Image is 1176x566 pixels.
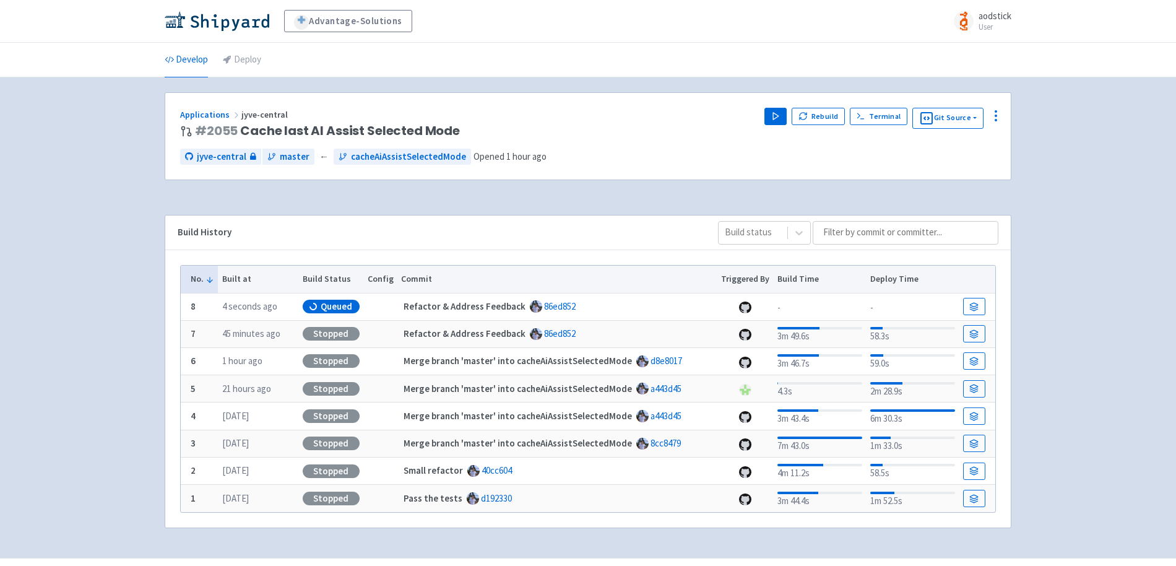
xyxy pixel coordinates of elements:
[544,300,576,312] a: 86ed852
[195,124,460,138] span: Cache last AI Assist Selected Mode
[180,109,241,120] a: Applications
[963,325,985,342] a: Build Details
[481,492,512,504] a: d192330
[191,300,196,312] b: 8
[777,461,862,481] div: 4m 11.2s
[191,492,196,504] b: 1
[319,150,329,164] span: ←
[165,11,269,31] img: Shipyard logo
[222,410,249,422] time: [DATE]
[870,489,955,508] div: 1m 52.5s
[764,108,787,125] button: Play
[777,352,862,371] div: 3m 46.7s
[191,383,196,394] b: 5
[223,43,261,77] a: Deploy
[963,435,985,452] a: Build Details
[866,266,959,293] th: Deploy Time
[363,266,397,293] th: Config
[717,266,774,293] th: Triggered By
[777,380,862,399] div: 4.3s
[777,324,862,344] div: 3m 49.6s
[946,11,1011,31] a: aodstick User
[777,298,862,315] div: -
[963,490,985,507] a: Build Details
[303,409,360,423] div: Stopped
[218,266,298,293] th: Built at
[963,298,985,315] a: Build Details
[222,355,262,367] time: 1 hour ago
[404,410,632,422] strong: Merge branch 'master' into cacheAiAssistSelectedMode
[298,266,363,293] th: Build Status
[262,149,314,165] a: master
[334,149,471,165] a: cacheAiAssistSelectedMode
[482,464,512,476] a: 40cc604
[191,437,196,449] b: 3
[651,355,682,367] a: d8e8017
[404,355,632,367] strong: Merge branch 'master' into cacheAiAssistSelectedMode
[280,150,309,164] span: master
[544,328,576,339] a: 86ed852
[870,407,955,426] div: 6m 30.3s
[191,328,196,339] b: 7
[191,272,214,285] button: No.
[651,383,681,394] a: a443d45
[870,461,955,481] div: 58.5s
[777,434,862,453] div: 7m 43.0s
[303,492,360,505] div: Stopped
[473,150,547,162] span: Opened
[912,108,984,129] button: Git Source
[850,108,907,125] a: Terminal
[870,380,955,399] div: 2m 28.9s
[870,298,955,315] div: -
[870,324,955,344] div: 58.3s
[351,150,466,164] span: cacheAiAssistSelectedMode
[197,150,246,164] span: jyve-central
[404,300,525,312] strong: Refactor & Address Feedback
[321,300,352,313] span: Queued
[963,463,985,480] a: Build Details
[963,407,985,425] a: Build Details
[303,464,360,478] div: Stopped
[222,383,271,394] time: 21 hours ago
[180,149,261,165] a: jyve-central
[651,410,681,422] a: a443d45
[191,410,196,422] b: 4
[222,300,277,312] time: 4 seconds ago
[222,437,249,449] time: [DATE]
[870,352,955,371] div: 59.0s
[777,407,862,426] div: 3m 43.4s
[191,464,196,476] b: 2
[397,266,717,293] th: Commit
[303,382,360,396] div: Stopped
[404,328,525,339] strong: Refactor & Address Feedback
[284,10,412,32] a: Advantage-Solutions
[303,327,360,341] div: Stopped
[178,225,698,240] div: Build History
[303,437,360,450] div: Stopped
[979,23,1011,31] small: User
[870,434,955,453] div: 1m 33.0s
[773,266,866,293] th: Build Time
[303,354,360,368] div: Stopped
[404,437,632,449] strong: Merge branch 'master' into cacheAiAssistSelectedMode
[241,109,290,120] span: jyve-central
[404,383,632,394] strong: Merge branch 'master' into cacheAiAssistSelectedMode
[404,492,462,504] strong: Pass the tests
[979,10,1011,22] span: aodstick
[222,328,280,339] time: 45 minutes ago
[651,437,681,449] a: 8cc8479
[191,355,196,367] b: 6
[813,221,998,245] input: Filter by commit or committer...
[195,122,238,139] a: #2055
[222,492,249,504] time: [DATE]
[222,464,249,476] time: [DATE]
[792,108,845,125] button: Rebuild
[165,43,208,77] a: Develop
[963,380,985,398] a: Build Details
[404,464,463,476] strong: Small refactor
[777,489,862,508] div: 3m 44.4s
[506,150,547,162] time: 1 hour ago
[963,352,985,370] a: Build Details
